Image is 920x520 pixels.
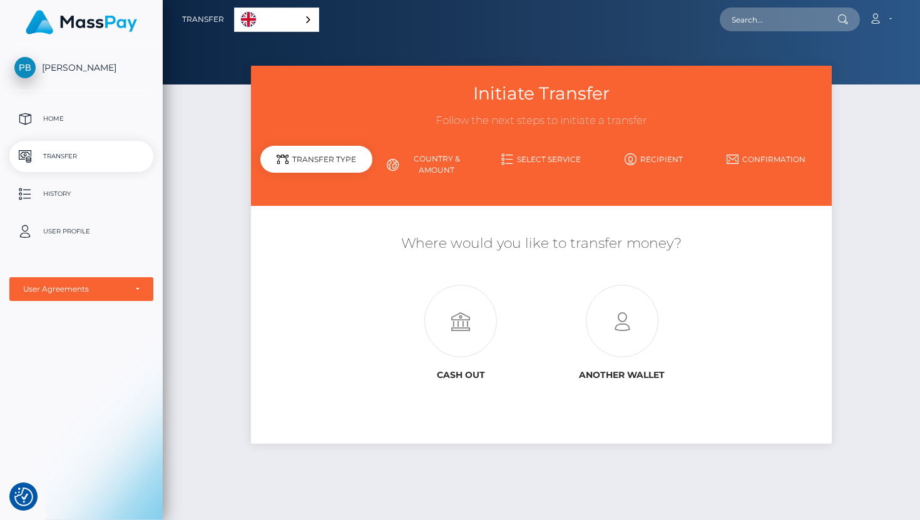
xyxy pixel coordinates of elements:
a: Home [9,103,153,135]
h5: Where would you like to transfer money? [260,234,822,253]
button: Consent Preferences [14,487,33,506]
a: Transfer [182,6,224,33]
input: Search... [720,8,837,31]
aside: Language selected: English [234,8,319,32]
span: [PERSON_NAME] [9,62,153,73]
h3: Follow the next steps to initiate a transfer [260,113,822,128]
div: Transfer Type [260,146,373,173]
a: Country & Amount [372,148,485,181]
div: Language [234,8,319,32]
p: History [14,185,148,203]
a: Confirmation [710,148,822,170]
h3: Initiate Transfer [260,81,822,106]
a: Recipient [598,148,710,170]
img: Revisit consent button [14,487,33,506]
img: MassPay [26,10,137,34]
p: Home [14,110,148,128]
a: History [9,178,153,210]
a: Select Service [485,148,598,170]
p: Transfer [14,147,148,166]
p: User Profile [14,222,148,241]
h6: Another wallet [551,370,693,380]
div: User Agreements [23,284,126,294]
a: User Profile [9,216,153,247]
button: User Agreements [9,277,153,301]
a: Transfer [9,141,153,172]
h6: Cash out [389,370,532,380]
a: English [235,8,319,31]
